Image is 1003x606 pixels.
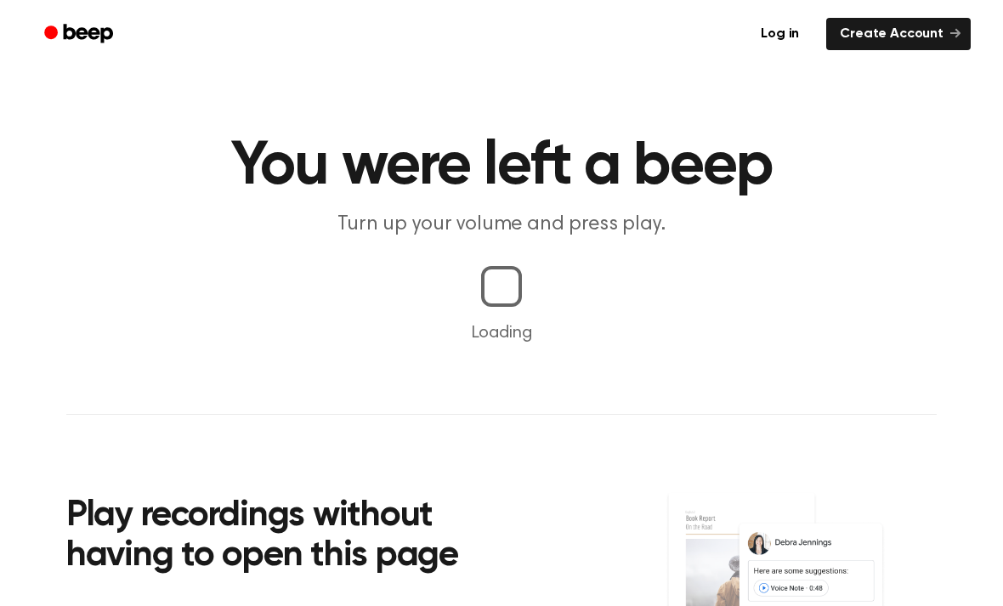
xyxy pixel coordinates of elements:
[66,136,937,197] h1: You were left a beep
[66,496,524,577] h2: Play recordings without having to open this page
[20,320,983,346] p: Loading
[32,18,128,51] a: Beep
[175,211,828,239] p: Turn up your volume and press play.
[744,14,816,54] a: Log in
[826,18,971,50] a: Create Account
